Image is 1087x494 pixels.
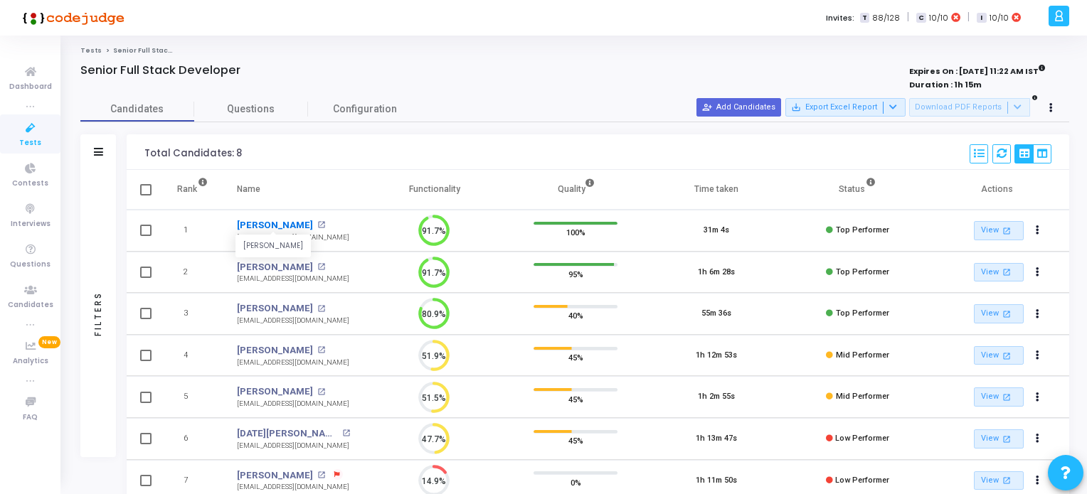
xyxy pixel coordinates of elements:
th: Actions [928,170,1069,210]
a: View [974,221,1024,240]
a: [PERSON_NAME] [237,468,313,483]
span: 45% [568,350,583,365]
span: Analytics [13,355,48,367]
th: Status [788,170,928,210]
span: 10/10 [929,12,948,24]
div: 31m 4s [704,225,729,237]
span: Questions [194,102,308,117]
a: [PERSON_NAME] [237,385,313,399]
th: Rank [162,170,223,210]
a: View [974,304,1024,323]
a: Tests [80,46,102,55]
div: [EMAIL_ADDRESS][DOMAIN_NAME] [237,358,349,368]
a: [DATE][PERSON_NAME] [237,426,338,441]
td: 2 [162,252,223,294]
div: Time taken [694,181,738,197]
mat-icon: person_add_alt [702,102,712,112]
div: [EMAIL_ADDRESS][DOMAIN_NAME] [237,399,349,409]
span: 88/128 [872,12,900,24]
mat-icon: open_in_new [1001,308,1013,320]
span: I [977,13,986,23]
div: View Options [1014,144,1051,163]
span: Configuration [333,102,397,117]
div: Name [237,181,260,197]
button: Download PDF Reports [909,98,1030,117]
a: [PERSON_NAME] [237,260,313,274]
mat-icon: open_in_new [1001,350,1013,362]
span: | [907,10,909,25]
td: 5 [162,376,223,418]
nav: breadcrumb [80,46,1069,55]
td: 4 [162,335,223,377]
span: Mid Performer [836,392,889,401]
span: Top Performer [836,225,889,235]
button: Actions [1027,471,1047,490]
a: View [974,263,1024,282]
h4: Senior Full Stack Developer [80,63,240,77]
a: [PERSON_NAME] [237,218,313,232]
button: Actions [1027,429,1047,449]
span: New [38,336,60,348]
button: Actions [1027,262,1047,282]
button: Actions [1027,221,1047,241]
mat-icon: open_in_new [317,305,325,313]
span: Senior Full Stack Developer [113,46,211,55]
mat-icon: open_in_new [1001,225,1013,237]
a: [PERSON_NAME] [237,343,313,358]
img: logo [18,4,124,32]
strong: Expires On : [DATE] 11:22 AM IST [909,62,1046,77]
mat-icon: open_in_new [317,388,325,396]
span: 10/10 [990,12,1009,24]
span: | [967,10,970,25]
div: 1h 11m 50s [696,475,737,487]
mat-icon: open_in_new [1001,474,1013,486]
button: Actions [1027,345,1047,365]
span: Candidates [8,299,53,311]
a: View [974,346,1024,365]
div: [EMAIL_ADDRESS][DOMAIN_NAME] [237,482,349,493]
button: Actions [1027,387,1047,407]
span: Tests [19,137,41,149]
div: 55m 36s [701,308,731,320]
mat-icon: open_in_new [342,429,350,437]
span: 100% [566,225,585,240]
div: 1h 13m 47s [696,433,737,445]
span: 0% [571,475,581,489]
span: Dashboard [9,81,52,93]
a: View [974,429,1024,449]
span: Interviews [11,218,51,230]
span: Low Performer [835,434,889,443]
span: FAQ [23,412,38,424]
mat-icon: save_alt [791,102,801,112]
span: Contests [12,178,48,190]
mat-icon: open_in_new [317,346,325,354]
div: [EMAIL_ADDRESS][DOMAIN_NAME] [237,232,349,243]
mat-icon: open_in_new [317,221,325,229]
button: Export Excel Report [785,98,906,117]
span: Candidates [80,102,194,117]
mat-icon: open_in_new [317,471,325,479]
mat-icon: open_in_new [1001,433,1013,445]
td: 6 [162,418,223,460]
div: Filters [92,235,105,392]
div: [PERSON_NAME] [235,235,311,257]
a: View [974,387,1024,407]
td: 1 [162,210,223,252]
a: View [974,471,1024,490]
a: [PERSON_NAME] [237,301,313,316]
div: 1h 12m 53s [696,350,737,362]
span: 95% [568,267,583,281]
span: 45% [568,392,583,406]
span: Low Performer [835,476,889,485]
span: T [860,13,869,23]
span: Mid Performer [836,350,889,360]
span: Questions [10,259,51,271]
span: 45% [568,434,583,448]
td: 3 [162,293,223,335]
th: Functionality [364,170,505,210]
mat-icon: open_in_new [317,263,325,271]
button: Add Candidates [696,98,781,117]
mat-icon: open_in_new [1001,391,1013,403]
